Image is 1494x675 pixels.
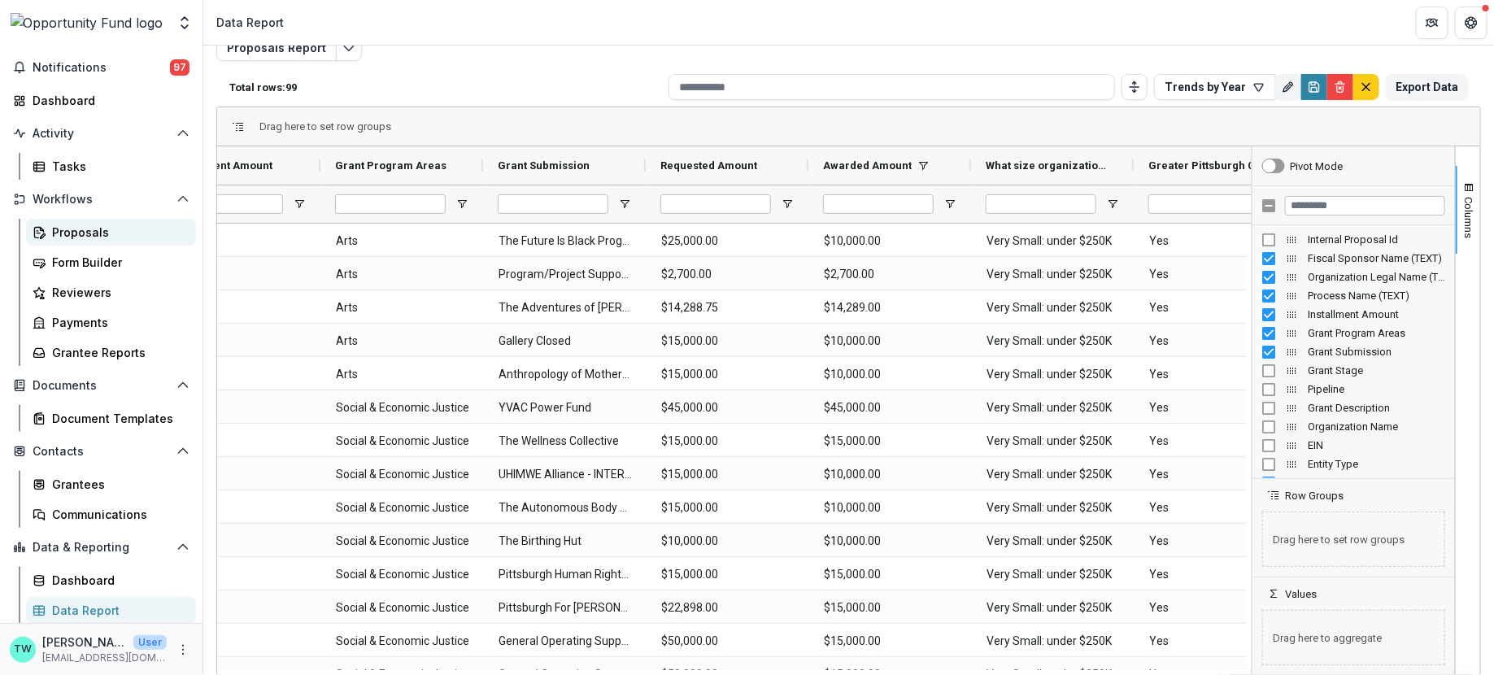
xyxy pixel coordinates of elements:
span: Social & Economic Justice [336,525,469,558]
span: $45,000.00 [824,391,957,425]
button: More [173,640,193,660]
span: Arts [336,258,469,291]
span: Yes [1149,391,1283,425]
input: Installment Amount Filter Input [172,194,283,214]
span: Yes [1149,491,1283,525]
span: $15,000.00 [824,625,957,658]
span: $0.00 [173,391,307,425]
span: 97 [170,59,189,76]
span: Very Small: under $250K [987,625,1120,658]
div: Reviewers [52,284,183,301]
span: Awarded Amount [823,159,912,172]
div: Tasks [52,158,183,175]
span: Very Small: under $250K [987,425,1120,458]
span: $15,000.00 [661,491,795,525]
span: Anthropology of Motherhood - Deaf & Disabled Arts Exhibit [499,358,632,391]
span: Yes [1149,291,1283,324]
span: Organization Name [1308,420,1445,433]
span: Yes [1149,425,1283,458]
div: Communications [52,506,183,523]
span: Data & Reporting [33,541,170,555]
span: Arts [336,358,469,391]
span: Yes [1149,591,1283,625]
a: Grantees [26,471,196,498]
span: $10,000.00 [824,324,957,358]
div: Row Groups [1252,502,1455,577]
span: $0.00 [173,591,307,625]
div: Grant Description Column [1252,398,1455,417]
span: Social & Economic Justice [336,458,469,491]
input: Awarded Amount Filter Input [823,194,934,214]
span: $15,000.00 [661,425,795,458]
button: Partners [1416,7,1448,39]
span: Social & Economic Justice [336,558,469,591]
button: Edit selected report [336,35,362,61]
span: Very Small: under $250K [987,391,1120,425]
div: Organization Legal Name (TEXT) Column [1252,268,1455,286]
p: Total rows: 99 [229,81,662,94]
span: General Operating Support [499,625,632,658]
span: Greater Pittsburgh Community (Initial Application) (TEXT) [1148,159,1269,172]
span: Social & Economic Justice [336,425,469,458]
input: Filter Columns Input [1285,196,1445,216]
span: Requested Amount [660,159,757,172]
span: Yes [1149,224,1283,258]
span: Yes [1149,258,1283,291]
span: Documents [33,379,170,393]
span: $15,000.00 [824,591,957,625]
span: Very Small: under $250K [987,291,1120,324]
span: Very Small: under $250K [987,324,1120,358]
span: Pittsburgh Human Rights City Alliance [499,558,632,591]
span: Installment Amount [1308,308,1445,320]
span: Yes [1149,525,1283,558]
button: Open Filter Menu [781,198,794,211]
span: Values [1285,588,1317,600]
span: Yes [1149,324,1283,358]
span: Workflows [33,193,170,207]
span: Grant Submission [498,159,590,172]
button: Open Filter Menu [618,198,631,211]
span: $25,000.00 [661,224,795,258]
span: $0.00 [173,358,307,391]
img: Opportunity Fund logo [11,13,163,33]
span: Very Small: under $250K [987,258,1120,291]
span: $14,288.75 [661,291,795,324]
span: $10,000.00 [824,491,957,525]
div: Organization Name Column [1252,417,1455,436]
button: Open Workflows [7,186,196,212]
a: Tasks [26,153,196,180]
span: Yes [1149,558,1283,591]
input: What size organization? (Initial Application) (TEXT) Filter Input [986,194,1096,214]
span: Grant Stage [1308,364,1445,377]
span: $0.00 [173,458,307,491]
a: Dashboard [26,567,196,594]
button: Toggle auto height [1122,74,1148,100]
a: Payments [26,309,196,336]
div: Fiscal Sponsor Name (TEXT) Column [1252,249,1455,268]
a: Data Report [26,597,196,624]
span: The Future Is Black Program Support [DATE]-[DATE] [499,224,632,258]
button: default [1353,74,1379,100]
div: Grant Stage Column [1252,361,1455,380]
div: Form Builder [52,254,183,271]
span: The Autonomous Body Shop [499,491,632,525]
input: Greater Pittsburgh Community (Initial Application) (TEXT) Filter Input [1148,194,1259,214]
span: $15,000.00 [824,425,957,458]
button: Rename [1275,74,1301,100]
span: Grant Submission [1308,346,1445,358]
span: Process Name (TEXT) [1308,290,1445,302]
span: Yes [1149,458,1283,491]
button: Export Data [1386,74,1468,100]
div: Document Templates [52,410,183,427]
div: Dashboard [52,572,183,589]
span: Drag here to aggregate [1262,610,1445,665]
div: Dashboard [33,92,183,109]
div: Pipeline Column [1252,380,1455,398]
div: Row Groups [259,120,391,133]
span: UHIMWE Alliance - INTERweave [499,458,632,491]
p: [PERSON_NAME] [42,634,127,651]
button: Open Contacts [7,438,196,464]
span: Pipeline [1308,383,1445,395]
span: $0.00 [173,491,307,525]
span: Social & Economic Justice [336,591,469,625]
